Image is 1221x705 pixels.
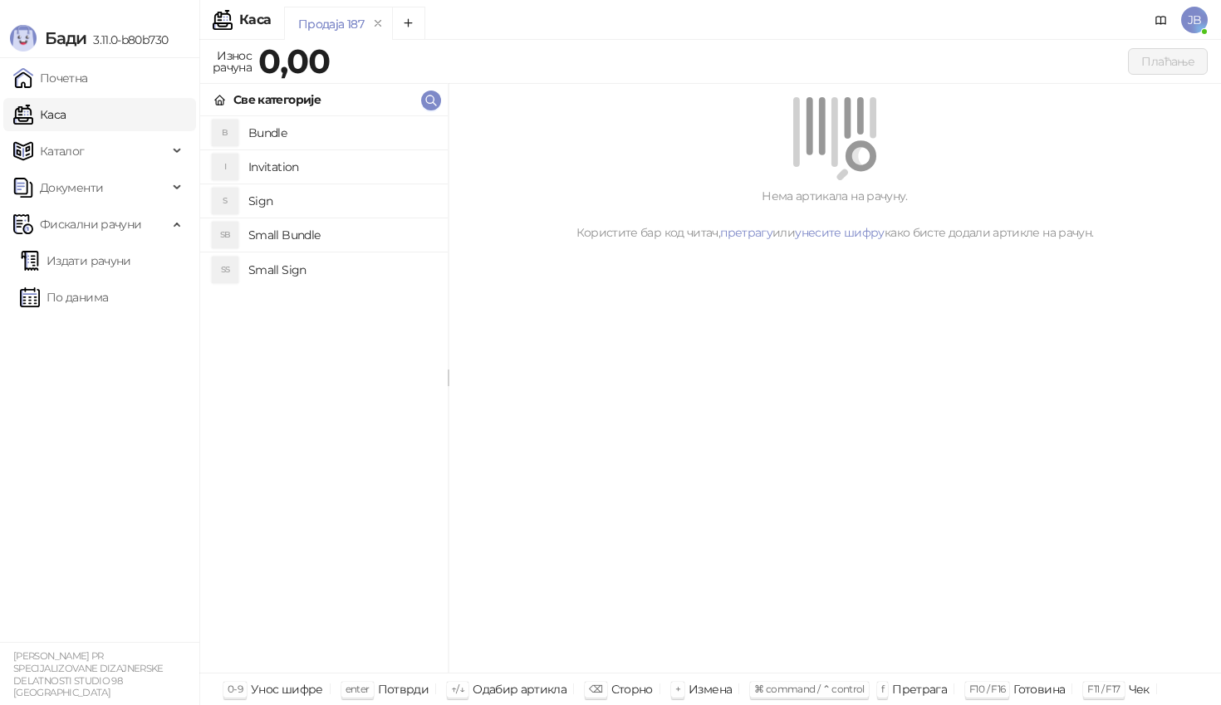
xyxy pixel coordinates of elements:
[13,650,164,698] small: [PERSON_NAME] PR SPECIJALIZOVANE DIZAJNERSKE DELATNOSTI STUDIO 98 [GEOGRAPHIC_DATA]
[611,678,653,700] div: Сторно
[675,683,680,695] span: +
[200,116,448,673] div: grid
[212,120,238,146] div: B
[881,683,884,695] span: f
[248,154,434,180] h4: Invitation
[10,25,37,51] img: Logo
[45,28,86,48] span: Бади
[40,171,103,204] span: Документи
[40,135,85,168] span: Каталог
[248,222,434,248] h4: Small Bundle
[689,678,732,700] div: Измена
[212,257,238,283] div: SS
[754,683,865,695] span: ⌘ command / ⌃ control
[589,683,602,695] span: ⌫
[248,257,434,283] h4: Small Sign
[1087,683,1120,695] span: F11 / F17
[13,98,66,131] a: Каса
[239,13,271,27] div: Каса
[40,208,141,241] span: Фискални рачуни
[795,225,885,240] a: унесите шифру
[468,187,1201,242] div: Нема артикала на рачуну. Користите бар код читач, или како бисте додали артикле на рачун.
[20,281,108,314] a: По данима
[720,225,772,240] a: претрагу
[451,683,464,695] span: ↑/↓
[1129,678,1150,700] div: Чек
[1148,7,1174,33] a: Документација
[378,678,429,700] div: Потврди
[1181,7,1208,33] span: JB
[20,244,131,277] a: Издати рачуни
[251,678,323,700] div: Унос шифре
[367,17,389,31] button: remove
[473,678,566,700] div: Одабир артикла
[392,7,425,40] button: Add tab
[212,222,238,248] div: SB
[212,154,238,180] div: I
[1128,48,1208,75] button: Плаћање
[248,188,434,214] h4: Sign
[86,32,168,47] span: 3.11.0-b80b730
[258,41,330,81] strong: 0,00
[892,678,947,700] div: Претрага
[228,683,243,695] span: 0-9
[1013,678,1065,700] div: Готовина
[233,91,321,109] div: Све категорије
[209,45,255,78] div: Износ рачуна
[969,683,1005,695] span: F10 / F16
[298,15,364,33] div: Продаја 187
[248,120,434,146] h4: Bundle
[212,188,238,214] div: S
[13,61,88,95] a: Почетна
[346,683,370,695] span: enter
